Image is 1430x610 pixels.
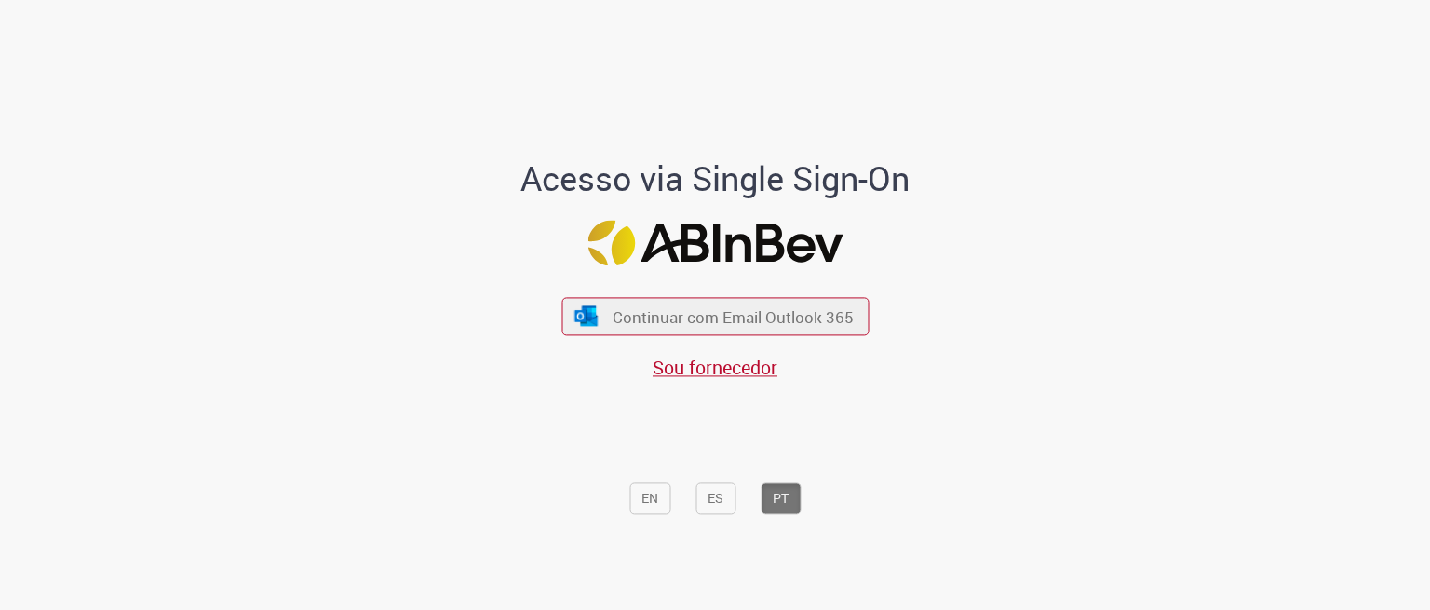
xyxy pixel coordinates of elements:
[457,161,974,198] h1: Acesso via Single Sign-On
[613,305,854,327] span: Continuar com Email Outlook 365
[761,483,801,515] button: PT
[587,220,843,265] img: Logo ABInBev
[629,483,670,515] button: EN
[653,356,777,381] a: Sou fornecedor
[573,306,600,326] img: ícone Azure/Microsoft 360
[695,483,735,515] button: ES
[561,297,869,335] button: ícone Azure/Microsoft 360 Continuar com Email Outlook 365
